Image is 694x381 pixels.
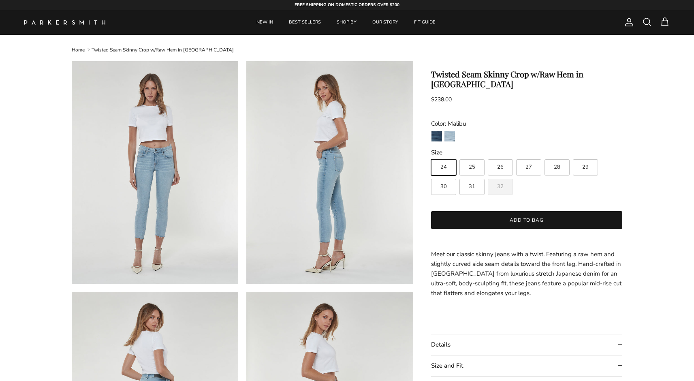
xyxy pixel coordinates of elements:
[488,179,513,195] label: Sold out
[92,47,234,53] a: Twisted Seam Skinny Crop w/Raw Hem in [GEOGRAPHIC_DATA]
[431,355,623,376] summary: Size and Fit
[440,184,447,189] span: 30
[431,96,452,103] span: $238.00
[582,165,589,170] span: 29
[469,184,475,189] span: 31
[295,2,399,8] strong: FREE SHIPPING ON DOMESTIC ORDERS OVER $200
[431,250,621,297] span: Meet our classic skinny jeans with a twist. Featuring a raw hem and slightly curved side seam det...
[469,165,475,170] span: 25
[431,131,442,141] img: La Jolla
[72,47,85,53] a: Home
[497,184,504,189] span: 32
[431,334,623,355] summary: Details
[444,131,455,141] img: Malibu
[621,17,634,27] a: Account
[554,165,560,170] span: 28
[72,46,623,53] nav: Breadcrumbs
[431,119,623,128] div: Color: Malibu
[440,165,447,170] span: 24
[431,131,442,144] a: La Jolla
[282,10,328,35] a: BEST SELLERS
[431,211,623,229] button: Add to bag
[365,10,406,35] a: OUR STORY
[431,148,442,157] legend: Size
[525,165,532,170] span: 27
[444,131,455,144] a: Malibu
[407,10,443,35] a: FIT GUIDE
[121,10,572,35] div: Primary
[24,20,105,25] img: Parker Smith
[497,165,504,170] span: 26
[431,69,623,89] h1: Twisted Seam Skinny Crop w/Raw Hem in [GEOGRAPHIC_DATA]
[249,10,280,35] a: NEW IN
[329,10,364,35] a: SHOP BY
